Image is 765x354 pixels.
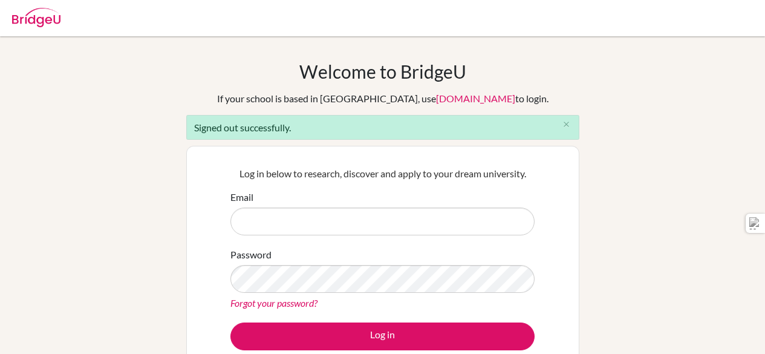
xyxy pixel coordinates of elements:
[299,61,466,82] h1: Welcome to BridgeU
[436,93,515,104] a: [DOMAIN_NAME]
[230,166,535,181] p: Log in below to research, discover and apply to your dream university.
[562,120,571,129] i: close
[555,116,579,134] button: Close
[186,115,579,140] div: Signed out successfully.
[12,8,60,27] img: Bridge-U
[230,297,317,309] a: Forgot your password?
[230,247,272,262] label: Password
[230,323,535,350] button: Log in
[230,190,253,205] label: Email
[217,91,549,106] div: If your school is based in [GEOGRAPHIC_DATA], use to login.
